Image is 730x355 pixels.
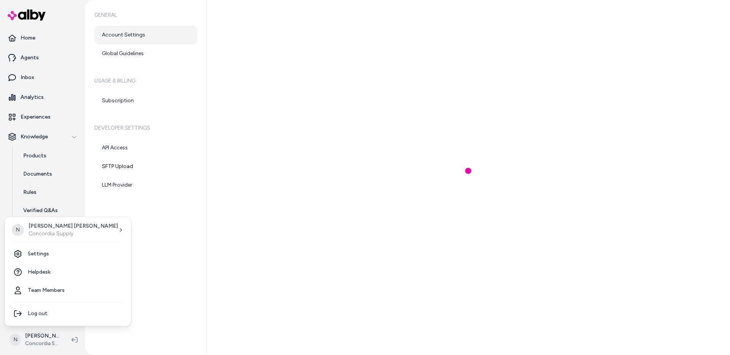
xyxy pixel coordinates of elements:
[8,10,46,21] img: alby Logo
[23,207,58,214] p: Verified Q&As
[28,268,51,276] span: Helpdesk
[29,230,118,238] p: Concordia Supply
[21,34,35,42] p: Home
[25,340,59,347] span: Concordia Supply
[9,334,21,346] span: N
[94,70,197,92] h6: Usage & Billing
[94,176,197,194] a: LLM Provider
[23,189,36,196] p: Rules
[94,157,197,176] a: SFTP Upload
[94,117,197,139] h6: Developer Settings
[23,152,46,160] p: Products
[23,170,52,178] p: Documents
[21,94,44,101] p: Analytics
[94,139,197,157] a: API Access
[94,92,197,110] a: Subscription
[8,245,128,263] a: Settings
[94,5,197,26] h6: General
[94,26,197,44] a: Account Settings
[25,332,59,340] p: [PERSON_NAME]
[21,133,48,141] p: Knowledge
[29,222,118,230] p: [PERSON_NAME] [PERSON_NAME]
[21,74,34,81] p: Inbox
[12,224,24,236] span: N
[21,54,39,62] p: Agents
[21,113,51,121] p: Experiences
[8,281,128,300] a: Team Members
[94,44,197,63] a: Global Guidelines
[8,304,128,323] div: Log out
